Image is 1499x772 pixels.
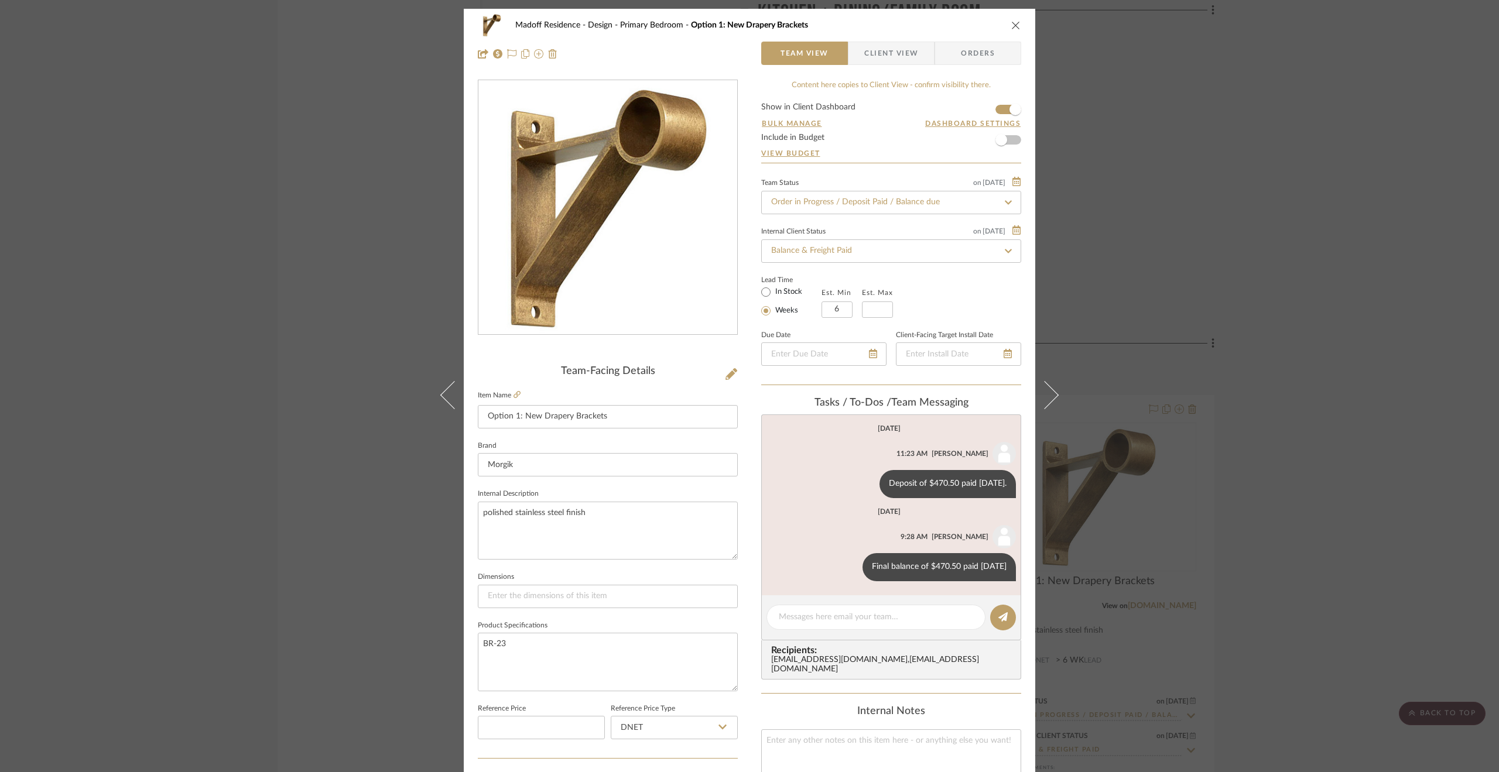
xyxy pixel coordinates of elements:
span: Madoff Residence - Design [515,21,620,29]
img: 16f92a9c-0059-4f79-b6fe-251979963248_436x436.jpg [504,81,713,335]
span: Orders [948,42,1008,65]
div: Internal Client Status [761,229,826,235]
label: Lead Time [761,275,822,285]
label: Brand [478,443,497,449]
div: Content here copies to Client View - confirm visibility there. [761,80,1021,91]
button: Dashboard Settings [925,118,1021,129]
span: on [973,179,981,186]
label: Dimensions [478,574,514,580]
mat-radio-group: Select item type [761,285,822,318]
label: Reference Price Type [611,706,675,712]
img: user_avatar.png [993,525,1016,548]
div: [DATE] [878,507,901,516]
input: Enter Item Name [478,405,738,428]
span: [DATE] [981,227,1007,235]
div: [DATE] [878,424,901,433]
label: Due Date [761,332,790,338]
button: close [1011,20,1021,30]
div: Final balance of $470.50 paid [DATE] [863,553,1016,581]
span: Primary Bedroom [620,21,691,29]
div: [PERSON_NAME] [932,531,988,542]
label: Est. Min [822,289,851,297]
span: Option 1: New Drapery Brackets [691,21,808,29]
span: Tasks / To-Dos / [814,397,891,408]
label: Product Specifications [478,623,547,629]
div: [PERSON_NAME] [932,448,988,459]
input: Type to Search… [761,191,1021,214]
a: View Budget [761,149,1021,158]
div: 0 [478,81,737,335]
div: team Messaging [761,397,1021,410]
input: Enter Brand [478,453,738,476]
label: Client-Facing Target Install Date [896,332,993,338]
span: on [973,228,981,235]
label: Item Name [478,390,521,400]
div: Internal Notes [761,705,1021,718]
img: Remove from project [548,49,557,59]
input: Enter Due Date [761,342,887,366]
span: Recipients: [771,645,1016,656]
div: 9:28 AM [901,531,928,542]
label: In Stock [773,287,802,297]
span: [DATE] [981,179,1007,187]
input: Enter the dimensions of this item [478,585,738,608]
label: Weeks [773,306,798,316]
div: Team-Facing Details [478,365,738,378]
label: Reference Price [478,706,526,712]
div: Team Status [761,180,799,186]
label: Est. Max [862,289,893,297]
span: Client View [864,42,918,65]
input: Enter Install Date [896,342,1021,366]
div: 11:23 AM [896,448,928,459]
input: Type to Search… [761,239,1021,263]
img: user_avatar.png [993,442,1016,465]
div: [EMAIL_ADDRESS][DOMAIN_NAME] , [EMAIL_ADDRESS][DOMAIN_NAME] [771,656,1016,674]
img: 16f92a9c-0059-4f79-b6fe-251979963248_48x40.jpg [478,13,506,37]
div: Deposit of $470.50 paid [DATE]. [879,470,1016,498]
button: Bulk Manage [761,118,823,129]
span: Team View [781,42,829,65]
label: Internal Description [478,491,539,497]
